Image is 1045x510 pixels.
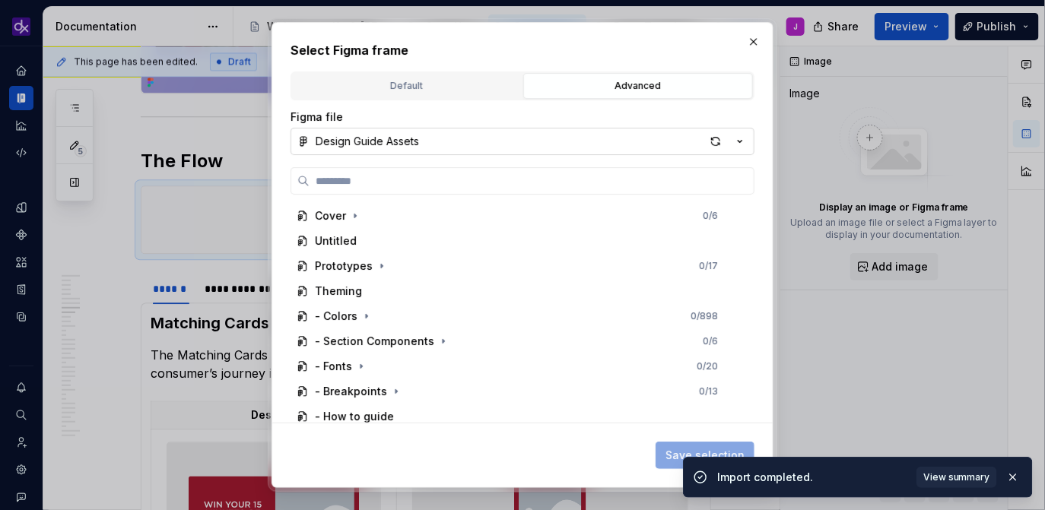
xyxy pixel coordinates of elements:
[703,335,718,347] div: 0 / 6
[529,78,748,93] div: Advanced
[315,258,373,274] div: Prototypes
[316,134,419,149] div: Design Guide Assets
[697,360,718,372] div: 0 / 20
[315,309,357,324] div: - Colors
[703,210,718,222] div: 0 / 6
[691,310,718,322] div: 0 / 898
[916,467,997,488] button: View summary
[291,109,343,125] label: Figma file
[717,470,907,485] div: Import completed.
[315,409,394,424] div: - How to guide
[315,359,352,374] div: - Fonts
[297,78,516,93] div: Default
[315,384,387,399] div: - Breakpoints
[699,385,718,398] div: 0 / 13
[291,128,754,155] button: Design Guide Assets
[315,284,362,299] div: Theming
[315,233,357,249] div: Untitled
[315,208,346,223] div: Cover
[315,334,434,349] div: - Section Components
[923,471,990,483] span: View summary
[699,260,718,272] div: 0 / 17
[291,41,754,59] h2: Select Figma frame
